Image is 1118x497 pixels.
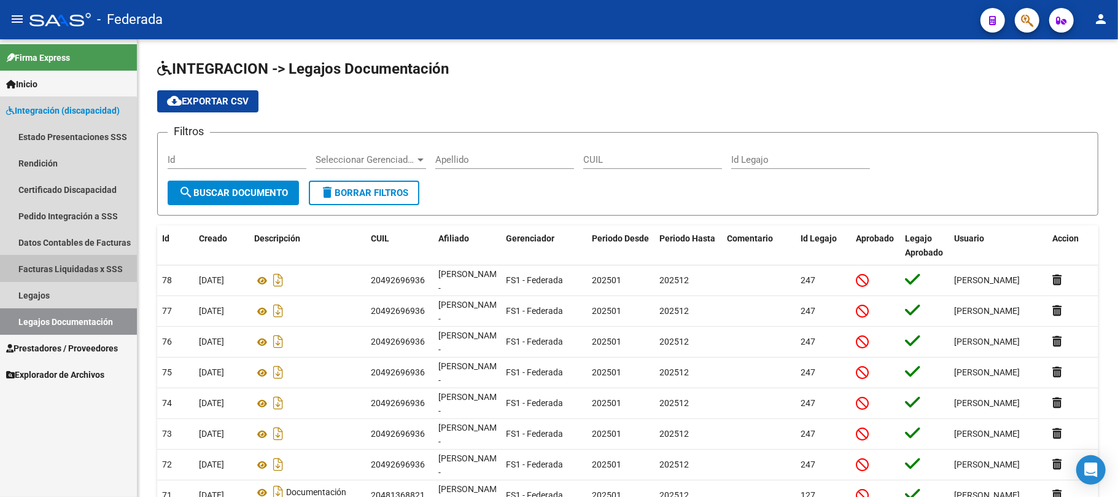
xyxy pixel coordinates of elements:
span: 202501 [592,306,621,316]
div: 20492696936 [371,273,425,288]
span: 247 [801,306,815,316]
i: Descargar documento [270,393,286,413]
mat-icon: cloud_download [167,93,182,108]
span: [PERSON_NAME] [954,275,1020,285]
span: [PERSON_NAME] [954,398,1020,408]
datatable-header-cell: Id [157,225,194,266]
span: 247 [801,367,815,377]
div: 20492696936 [371,366,425,380]
i: Descargar documento [270,301,286,321]
span: FS1 - Federada [506,337,563,346]
mat-icon: menu [10,12,25,26]
span: 202501 [592,398,621,408]
datatable-header-cell: Usuario [949,225,1047,266]
span: 202512 [659,367,689,377]
span: DI CARLO, ALEXIS - [438,361,504,385]
button: Buscar Documento [168,181,299,205]
i: Descargar documento [270,455,286,474]
span: Aprobado [856,233,894,243]
span: 202512 [659,429,689,439]
span: [PERSON_NAME] [954,306,1020,316]
span: DI CARLO, ALEXIS - [438,269,504,293]
span: DI CARLO, ALEXIS - [438,300,504,324]
span: 202501 [592,367,621,377]
i: Descargar documento [270,424,286,444]
datatable-header-cell: Descripción [249,225,366,266]
span: 202512 [659,306,689,316]
datatable-header-cell: Comentario [722,225,796,266]
h3: Filtros [168,123,210,140]
span: Id Legajo [801,233,837,243]
span: 78 [162,275,172,285]
span: 77 [162,306,172,316]
span: 247 [801,429,815,439]
mat-icon: person [1093,12,1108,26]
span: 76 [162,337,172,346]
div: 20492696936 [371,427,425,441]
span: FS1 - Federada [506,275,563,285]
datatable-header-cell: Creado [194,225,249,266]
span: 72 [162,460,172,469]
span: FS1 - Federada [506,460,563,469]
span: 202512 [659,275,689,285]
div: 20492696936 [371,396,425,410]
span: - Federada [97,6,163,33]
div: 20492696936 [371,335,425,349]
datatable-header-cell: Legajo Aprobado [900,225,949,266]
span: 247 [801,398,815,408]
span: Periodo Desde [592,233,649,243]
span: [DATE] [199,275,224,285]
span: 202501 [592,429,621,439]
i: Descargar documento [270,362,286,382]
span: [DATE] [199,306,224,316]
span: Periodo Hasta [659,233,715,243]
mat-icon: delete [320,185,335,200]
span: 202501 [592,337,621,346]
span: 202501 [592,460,621,469]
span: Exportar CSV [167,96,249,107]
span: CUIL [371,233,389,243]
span: [DATE] [199,367,224,377]
div: 20492696936 [371,304,425,318]
button: Exportar CSV [157,90,258,112]
span: Afiliado [438,233,469,243]
span: 202512 [659,460,689,469]
datatable-header-cell: Afiliado [433,225,501,266]
span: 73 [162,429,172,439]
datatable-header-cell: Periodo Desde [587,225,654,266]
span: Inicio [6,77,37,91]
span: DI CARLO, ALEXIS - [438,423,504,447]
span: 247 [801,460,815,469]
span: 202512 [659,337,689,346]
span: DI CARLO, ALEXIS - [438,331,504,354]
span: [PERSON_NAME] [954,367,1020,377]
span: [DATE] [199,398,224,408]
mat-icon: search [179,185,193,200]
span: [DATE] [199,460,224,469]
span: 75 [162,367,172,377]
span: FS1 - Federada [506,398,563,408]
span: Descripción [254,233,300,243]
span: FS1 - Federada [506,306,563,316]
datatable-header-cell: Id Legajo [796,225,851,266]
datatable-header-cell: Aprobado [851,225,900,266]
span: Integración (discapacidad) [6,104,120,117]
button: Borrar Filtros [309,181,419,205]
span: INTEGRACION -> Legajos Documentación [157,60,449,77]
i: Descargar documento [270,270,286,290]
span: 202512 [659,398,689,408]
span: 247 [801,275,815,285]
span: Legajo Aprobado [905,233,943,257]
span: FS1 - Federada [506,429,563,439]
span: [PERSON_NAME] [954,460,1020,469]
div: 20492696936 [371,458,425,472]
span: Id [162,233,169,243]
span: Gerenciador [506,233,554,243]
span: Firma Express [6,51,70,65]
span: Comentario [727,233,773,243]
span: Creado [199,233,227,243]
span: 74 [162,398,172,408]
span: 247 [801,337,815,346]
span: Prestadores / Proveedores [6,342,118,355]
span: Accion [1052,233,1079,243]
